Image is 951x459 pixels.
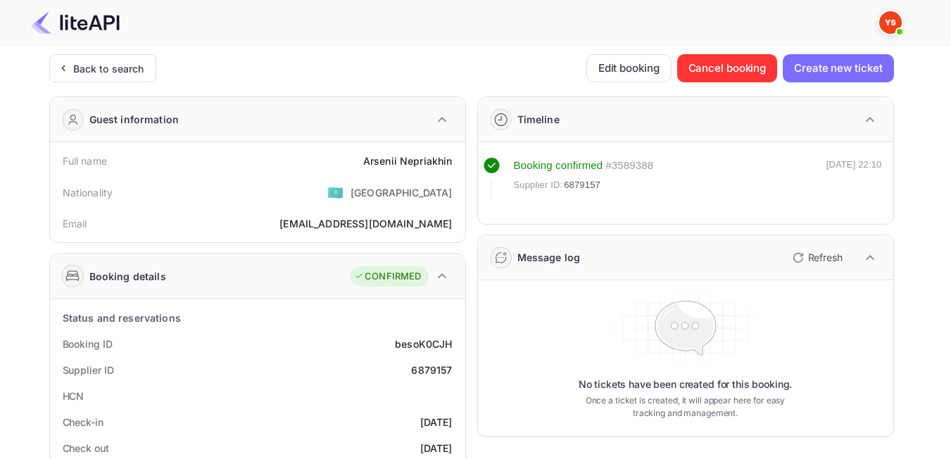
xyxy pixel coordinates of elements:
button: Edit booking [586,54,672,82]
div: Arsenii Nepriakhin [363,153,453,168]
div: [DATE] [420,441,453,455]
div: Booking confirmed [514,158,603,174]
div: [DATE] 22:10 [826,158,882,199]
img: Yandex Support [879,11,902,34]
div: Email [63,216,87,231]
p: No tickets have been created for this booking. [579,377,793,391]
p: Refresh [808,250,843,265]
div: Check-in [63,415,103,429]
button: Refresh [784,246,848,269]
span: 6879157 [564,178,600,192]
div: Status and reservations [63,310,181,325]
div: [GEOGRAPHIC_DATA] [351,185,453,200]
div: 6879157 [411,363,452,377]
p: Once a ticket is created, it will appear here for easy tracking and management. [574,394,797,420]
div: Supplier ID [63,363,114,377]
div: [EMAIL_ADDRESS][DOMAIN_NAME] [279,216,452,231]
div: HCN [63,389,84,403]
div: Timeline [517,112,560,127]
img: LiteAPI Logo [31,11,120,34]
button: Create new ticket [783,54,893,82]
div: [DATE] [420,415,453,429]
div: Message log [517,250,581,265]
span: United States [327,180,344,205]
div: Full name [63,153,107,168]
div: CONFIRMED [354,270,421,284]
span: Supplier ID: [514,178,563,192]
div: Guest information [89,112,180,127]
div: Nationality [63,185,113,200]
div: Booking ID [63,337,113,351]
div: Booking details [89,269,166,284]
div: besoK0CJH [395,337,452,351]
button: Cancel booking [677,54,778,82]
div: # 3589388 [605,158,653,174]
div: Check out [63,441,109,455]
div: Back to search [73,61,144,76]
